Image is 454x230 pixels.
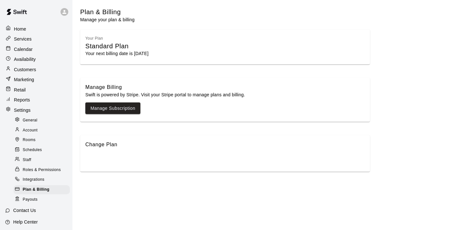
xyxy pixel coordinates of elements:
[85,91,365,98] p: Swift is powered by Stripe. Visit your Stripe portal to manage plans and billing.
[5,95,68,104] a: Reports
[13,207,36,214] p: Contact Us
[5,34,68,44] a: Services
[80,8,135,16] h5: Plan & Billing
[23,157,31,163] span: Staff
[14,156,70,165] div: Staff
[5,105,68,115] a: Settings
[14,195,70,204] div: Payouts
[14,116,70,125] div: General
[13,219,38,225] p: Help Center
[23,117,38,124] span: General
[23,196,38,203] span: Payouts
[14,145,72,155] a: Schedules
[14,185,72,195] a: Plan & Billing
[5,85,68,94] a: Retail
[85,102,140,114] button: Manage Subscription
[14,175,70,184] div: Integrations
[14,175,72,185] a: Integrations
[14,126,70,135] div: Account
[23,127,38,134] span: Account
[85,36,103,41] span: Your Plan
[14,66,36,73] p: Customers
[14,165,72,175] a: Roles & Permissions
[85,140,365,149] div: Change Plan
[14,36,32,42] p: Services
[14,185,70,194] div: Plan & Billing
[14,46,33,53] p: Calendar
[85,42,365,51] div: Standard Plan
[5,55,68,64] a: Availability
[5,44,68,54] a: Calendar
[14,87,26,93] p: Retail
[14,107,31,113] p: Settings
[14,115,72,125] a: General
[80,16,135,23] p: Manage your plan & billing
[5,75,68,84] a: Marketing
[23,187,50,193] span: Plan & Billing
[14,146,70,155] div: Schedules
[14,26,26,32] p: Home
[5,65,68,74] a: Customers
[5,24,68,34] a: Home
[23,147,42,153] span: Schedules
[90,104,135,112] a: Manage Subscription
[14,135,72,145] a: Rooms
[14,155,72,165] a: Staff
[23,167,61,173] span: Roles & Permissions
[85,83,365,91] div: Manage Billing
[14,97,30,103] p: Reports
[14,136,70,145] div: Rooms
[14,166,70,175] div: Roles & Permissions
[14,76,34,83] p: Marketing
[14,125,72,135] a: Account
[14,195,72,205] a: Payouts
[23,177,45,183] span: Integrations
[14,56,36,62] p: Availability
[23,137,36,143] span: Rooms
[85,50,365,57] p: Your next billing date is [DATE]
